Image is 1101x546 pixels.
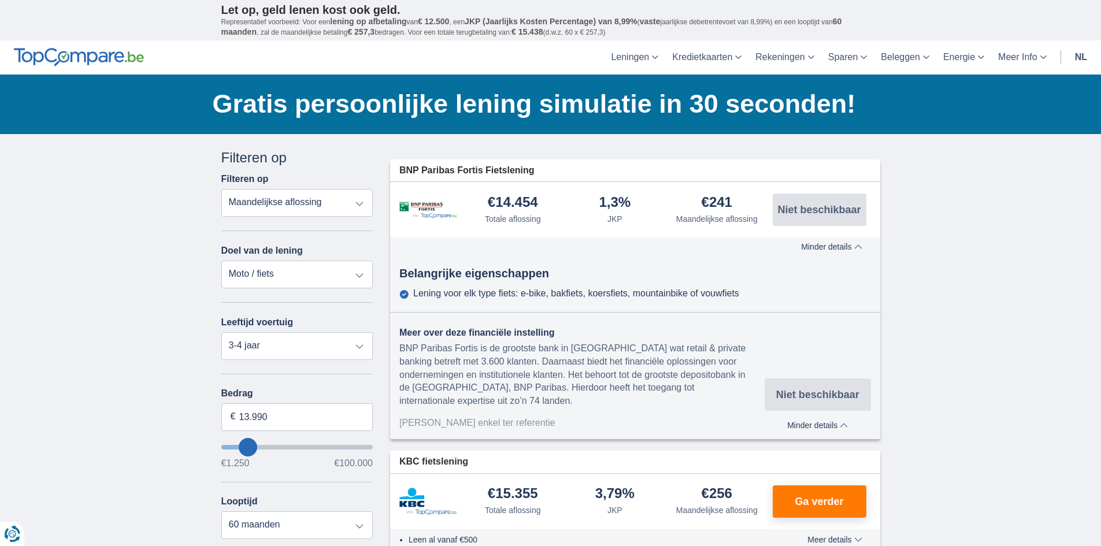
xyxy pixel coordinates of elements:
[936,40,991,75] a: Energie
[765,378,870,411] button: Niet beschikbaar
[465,17,637,26] span: JKP (Jaarlijks Kosten Percentage) van 8,99%
[399,488,457,515] img: product.pl.alt KBC
[1068,40,1094,75] a: nl
[221,388,373,399] label: Bedrag
[399,326,765,340] div: Meer over deze financiële instelling
[334,459,373,468] span: €100.000
[14,48,144,66] img: TopCompare
[221,445,373,450] input: wantToBorrow
[874,40,936,75] a: Beleggen
[399,455,468,469] span: KBC fietslening
[604,40,665,75] a: Leningen
[409,534,765,545] li: Leen al vanaf €500
[607,504,622,516] div: JKP
[221,17,880,38] p: Representatief voorbeeld: Voor een van , een ( jaarlijkse debetrentevoet van 8,99%) en een loopti...
[399,417,765,430] div: [PERSON_NAME] enkel ter referentie
[821,40,874,75] a: Sparen
[221,174,269,184] label: Filteren op
[748,40,821,75] a: Rekeningen
[221,148,373,168] div: Filteren op
[676,213,758,225] div: Maandelijkse aflossing
[221,3,880,17] p: Let op, geld lenen kost ook geld.
[801,243,862,251] span: Minder details
[773,485,866,518] button: Ga verder
[640,17,661,26] span: vaste
[595,486,635,502] div: 3,79%
[221,317,293,328] label: Leeftijd voertuig
[807,536,862,544] span: Meer details
[599,195,631,211] div: 1,3%
[390,265,880,282] div: Belangrijke eigenschappen
[330,17,406,26] span: lening op afbetaling
[777,205,861,215] span: Niet beschikbaar
[399,164,535,177] span: BNP Paribas Fortis Fietslening
[607,213,622,225] div: JKP
[221,246,303,256] label: Doel van de lening
[413,288,739,299] div: Lening voor elk type fiets: e-bike, bakfiets, koersfiets, mountainbike of vouwfiets
[488,486,538,502] div: €15.355
[665,40,748,75] a: Kredietkaarten
[991,40,1054,75] a: Meer Info
[399,202,457,218] img: product.pl.alt BNP Paribas Fortis
[485,213,541,225] div: Totale aflossing
[702,486,732,502] div: €256
[795,496,843,507] span: Ga verder
[213,86,880,122] h1: Gratis persoonlijke lening simulatie in 30 seconden!
[221,17,842,36] span: 60 maanden
[418,17,450,26] span: € 12.500
[399,342,765,408] div: BNP Paribas Fortis is de grootste bank in [GEOGRAPHIC_DATA] wat retail & private banking betreft ...
[765,417,870,430] button: Minder details
[511,27,543,36] span: € 15.438
[773,194,866,226] button: Niet beschikbaar
[676,504,758,516] div: Maandelijkse aflossing
[347,27,375,36] span: € 257,3
[221,459,250,468] span: €1.250
[488,195,538,211] div: €14.454
[702,195,732,211] div: €241
[787,421,848,429] span: Minder details
[231,410,236,424] span: €
[776,389,859,400] span: Niet beschikbaar
[485,504,541,516] div: Totale aflossing
[799,535,870,544] button: Meer details
[221,496,258,507] label: Looptijd
[792,242,870,251] button: Minder details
